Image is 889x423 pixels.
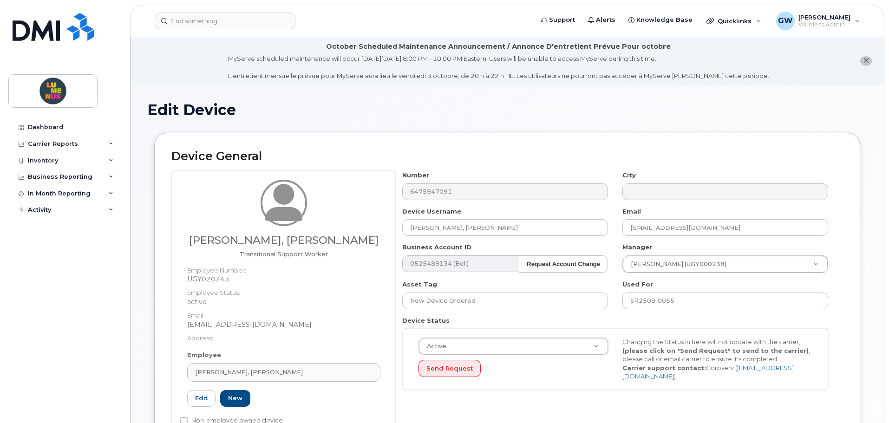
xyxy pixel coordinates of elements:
dt: Employee Number: [187,261,380,275]
h1: Edit Device [147,102,867,118]
label: Email [622,207,641,216]
a: [PERSON_NAME] (UGY000238) [623,256,828,273]
dt: Address: [187,329,380,343]
button: close notification [860,56,872,66]
label: Device Username [402,207,461,216]
label: Asset Tag [402,280,437,289]
label: Number [402,171,429,180]
label: Employee [187,351,221,359]
h2: Device General [171,150,843,163]
dd: active [187,297,380,306]
label: Device Status [402,316,450,325]
a: [PERSON_NAME], [PERSON_NAME] [187,363,380,382]
dt: Employee Status: [187,284,380,297]
button: Request Account Change [519,255,608,273]
div: Changing the Status in here will not update with the carrier, , please call or email carrier to e... [615,338,819,381]
label: Used For [622,280,653,289]
span: [PERSON_NAME], [PERSON_NAME] [195,368,303,377]
strong: (please click on "Send Request" to send to the carrier) [622,347,809,354]
span: Job title [240,250,328,258]
strong: Request Account Change [527,260,600,267]
span: [PERSON_NAME] (UGY000238) [625,260,726,268]
h3: [PERSON_NAME], [PERSON_NAME] [187,234,380,246]
button: Send Request [418,360,481,377]
div: October Scheduled Maintenance Announcement / Annonce D'entretient Prévue Pour octobre [326,42,671,52]
a: Active [419,338,608,355]
strong: Carrier support contact: [622,364,706,371]
dt: Email: [187,306,380,320]
a: [EMAIL_ADDRESS][DOMAIN_NAME] [622,364,794,380]
dd: [EMAIL_ADDRESS][DOMAIN_NAME] [187,320,380,329]
a: Edit [187,390,216,407]
a: New [220,390,250,407]
div: MyServe scheduled maintenance will occur [DATE][DATE] 8:00 PM - 10:00 PM Eastern. Users will be u... [228,54,769,80]
label: Manager [622,243,652,252]
label: Business Account ID [402,243,471,252]
label: City [622,171,636,180]
dd: UGY020343 [187,274,380,284]
span: Active [421,342,446,351]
